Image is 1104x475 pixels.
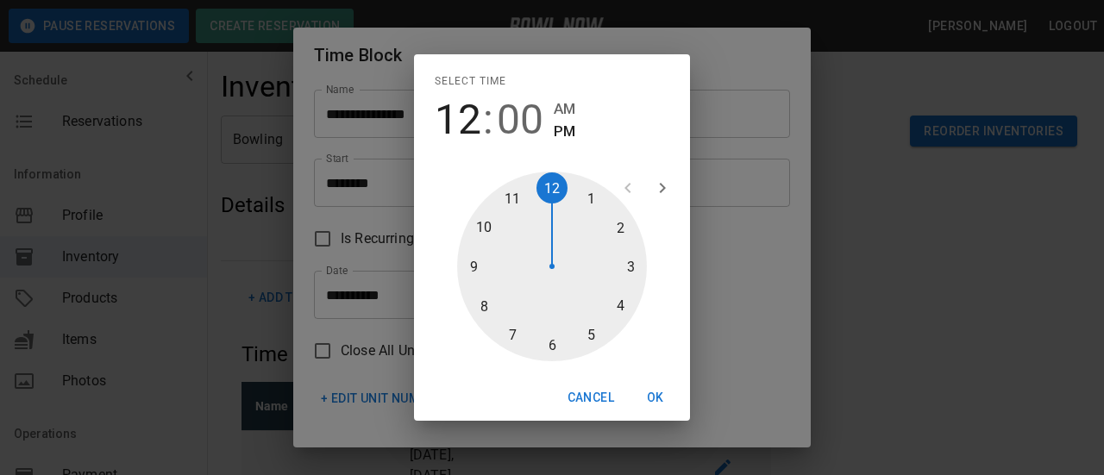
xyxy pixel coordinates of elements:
span: : [483,96,493,144]
button: AM [554,97,575,121]
button: OK [628,382,683,414]
button: open next view [645,171,680,205]
button: PM [554,120,575,143]
button: 12 [435,96,481,144]
button: 00 [497,96,543,144]
span: Select time [435,68,506,96]
button: Cancel [561,382,621,414]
